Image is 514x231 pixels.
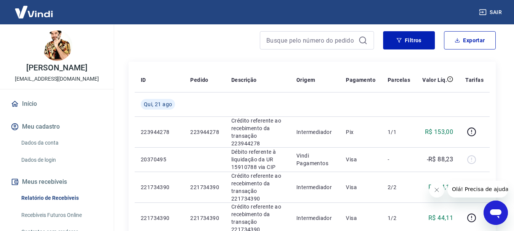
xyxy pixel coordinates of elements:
[18,207,105,223] a: Recebíveis Futuros Online
[429,182,444,198] iframe: Fechar mensagem
[383,31,435,49] button: Filtros
[141,183,178,191] p: 221734390
[428,183,453,192] p: R$ 44,12
[231,76,257,84] p: Descrição
[465,76,484,84] p: Tarifas
[388,214,410,222] p: 1/2
[9,0,59,24] img: Vindi
[447,181,508,198] iframe: Mensagem da empresa
[346,76,376,84] p: Pagamento
[18,135,105,151] a: Dados da conta
[388,156,410,163] p: -
[296,76,315,84] p: Origem
[346,128,376,136] p: Pix
[141,128,178,136] p: 223944278
[190,183,219,191] p: 221734390
[296,152,334,167] p: Vindi Pagamentos
[266,35,355,46] input: Busque pelo número do pedido
[346,183,376,191] p: Visa
[9,96,105,112] a: Início
[296,183,334,191] p: Intermediador
[444,31,496,49] button: Exportar
[18,152,105,168] a: Dados de login
[144,100,172,108] span: Qui, 21 ago
[296,128,334,136] p: Intermediador
[422,76,447,84] p: Valor Líq.
[15,75,99,83] p: [EMAIL_ADDRESS][DOMAIN_NAME]
[18,190,105,206] a: Relatório de Recebíveis
[477,5,505,19] button: Sair
[388,128,410,136] p: 1/1
[141,214,178,222] p: 221734390
[484,201,508,225] iframe: Botão para abrir a janela de mensagens
[388,76,410,84] p: Parcelas
[231,172,284,202] p: Crédito referente ao recebimento da transação 221734390
[190,214,219,222] p: 221734390
[190,128,219,136] p: 223944278
[141,156,178,163] p: 20370495
[425,127,454,137] p: R$ 153,00
[388,183,410,191] p: 2/2
[346,156,376,163] p: Visa
[5,5,64,11] span: Olá! Precisa de ajuda?
[141,76,146,84] p: ID
[231,117,284,147] p: Crédito referente ao recebimento da transação 223944278
[296,214,334,222] p: Intermediador
[26,64,87,72] p: [PERSON_NAME]
[9,174,105,190] button: Meus recebíveis
[427,155,454,164] p: -R$ 88,23
[428,213,453,223] p: R$ 44,11
[42,30,72,61] img: b4268575-29ea-4092-9883-fa6b03f17578.jpeg
[346,214,376,222] p: Visa
[9,118,105,135] button: Meu cadastro
[190,76,208,84] p: Pedido
[231,148,284,171] p: Débito referente à liquidação da UR 15910788 via CIP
